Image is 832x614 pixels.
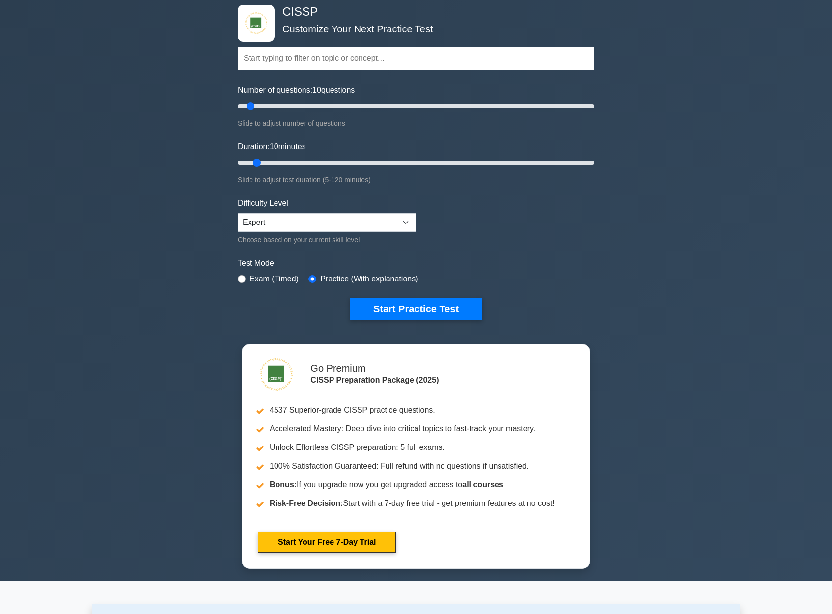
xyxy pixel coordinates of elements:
[238,47,594,70] input: Start typing to filter on topic or concept...
[320,273,418,285] label: Practice (With explanations)
[238,257,594,269] label: Test Mode
[258,532,396,553] a: Start Your Free 7-Day Trial
[238,141,306,153] label: Duration: minutes
[238,234,416,246] div: Choose based on your current skill level
[250,273,299,285] label: Exam (Timed)
[350,298,482,320] button: Start Practice Test
[270,142,278,151] span: 10
[238,174,594,186] div: Slide to adjust test duration (5-120 minutes)
[238,117,594,129] div: Slide to adjust number of questions
[238,84,355,96] label: Number of questions: questions
[312,86,321,94] span: 10
[278,5,546,19] h4: CISSP
[238,197,288,209] label: Difficulty Level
